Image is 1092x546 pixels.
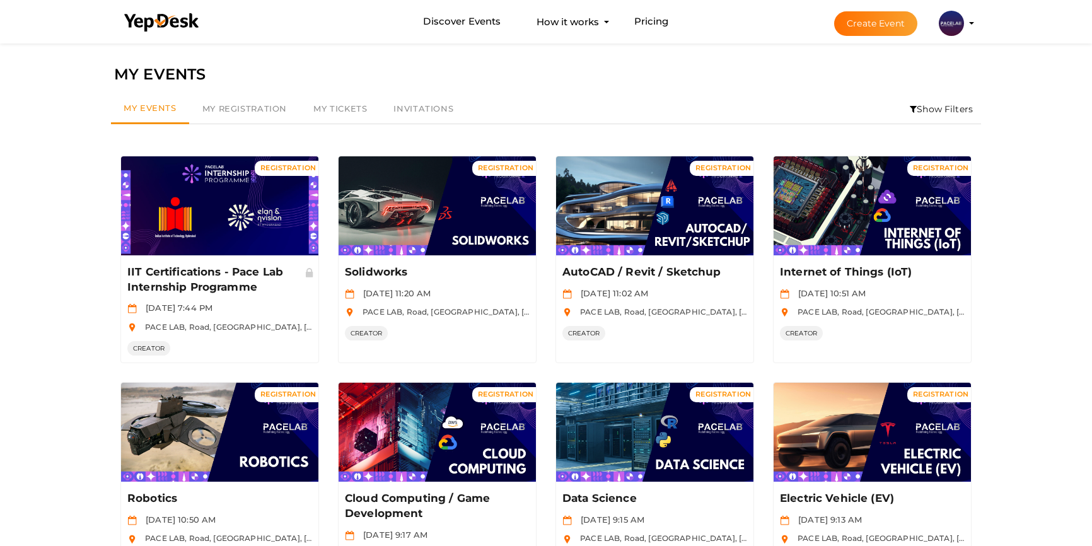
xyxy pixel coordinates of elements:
img: calendar.svg [127,516,137,525]
span: [DATE] 11:20 AM [357,288,431,298]
button: How it works [533,10,603,33]
span: CREATOR [780,326,823,340]
span: My Events [124,103,177,113]
a: My Registration [189,95,300,124]
span: CREATOR [562,326,605,340]
a: Invitations [380,95,467,124]
a: My Events [111,95,189,124]
p: AutoCAD / Revit / Sketchup [562,265,743,280]
div: MY EVENTS [114,62,978,86]
button: Create Event [834,11,917,36]
img: calendar.svg [127,304,137,313]
span: My Tickets [313,103,367,113]
img: location.svg [562,308,572,317]
img: calendar.svg [345,289,354,299]
img: calendar.svg [562,516,572,525]
a: My Tickets [300,95,380,124]
img: calendar.svg [780,289,789,299]
img: location.svg [345,308,354,317]
img: location.svg [562,535,572,544]
img: calendar.svg [562,289,572,299]
p: Internet of Things (IoT) [780,265,961,280]
img: location.svg [127,323,137,332]
a: Discover Events [423,10,501,33]
img: location.svg [127,535,137,544]
span: My Registration [202,103,287,113]
p: Robotics [127,491,308,506]
span: [DATE] 9:17 AM [357,530,427,540]
p: Data Science [562,491,743,506]
img: calendar.svg [780,516,789,525]
img: location.svg [780,308,789,317]
a: Pricing [634,10,669,33]
img: Private Event [304,267,315,278]
span: PACE LAB, Road, [GEOGRAPHIC_DATA], [PERSON_NAME][GEOGRAPHIC_DATA], [GEOGRAPHIC_DATA], [GEOGRAPHIC... [356,307,1038,317]
span: PACE LAB, Road, [GEOGRAPHIC_DATA], [PERSON_NAME][GEOGRAPHIC_DATA], [GEOGRAPHIC_DATA], [GEOGRAPHIC... [139,533,820,543]
li: Show Filters [902,95,981,124]
span: CREATOR [127,341,170,356]
p: IIT Certifications - Pace Lab Internship Programme [127,265,308,295]
span: CREATOR [345,326,388,340]
span: [DATE] 10:50 AM [139,514,216,525]
p: Solidworks [345,265,526,280]
span: Invitations [393,103,453,113]
p: Cloud Computing / Game Development [345,491,526,521]
img: calendar.svg [345,531,354,540]
span: PACE LAB, Road, [GEOGRAPHIC_DATA], [PERSON_NAME][GEOGRAPHIC_DATA], [GEOGRAPHIC_DATA], [GEOGRAPHIC... [139,322,820,332]
span: [DATE] 9:13 AM [792,514,862,525]
span: [DATE] 10:51 AM [792,288,866,298]
span: [DATE] 9:15 AM [574,514,644,525]
p: Electric Vehicle (EV) [780,491,961,506]
img: location.svg [780,535,789,544]
img: ACg8ocL0kAMv6lbQGkAvZffMI2AGMQOEcunBVH5P4FVoqBXGP4BOzjY=s100 [939,11,964,36]
span: [DATE] 7:44 PM [139,303,212,313]
span: [DATE] 11:02 AM [574,288,648,298]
